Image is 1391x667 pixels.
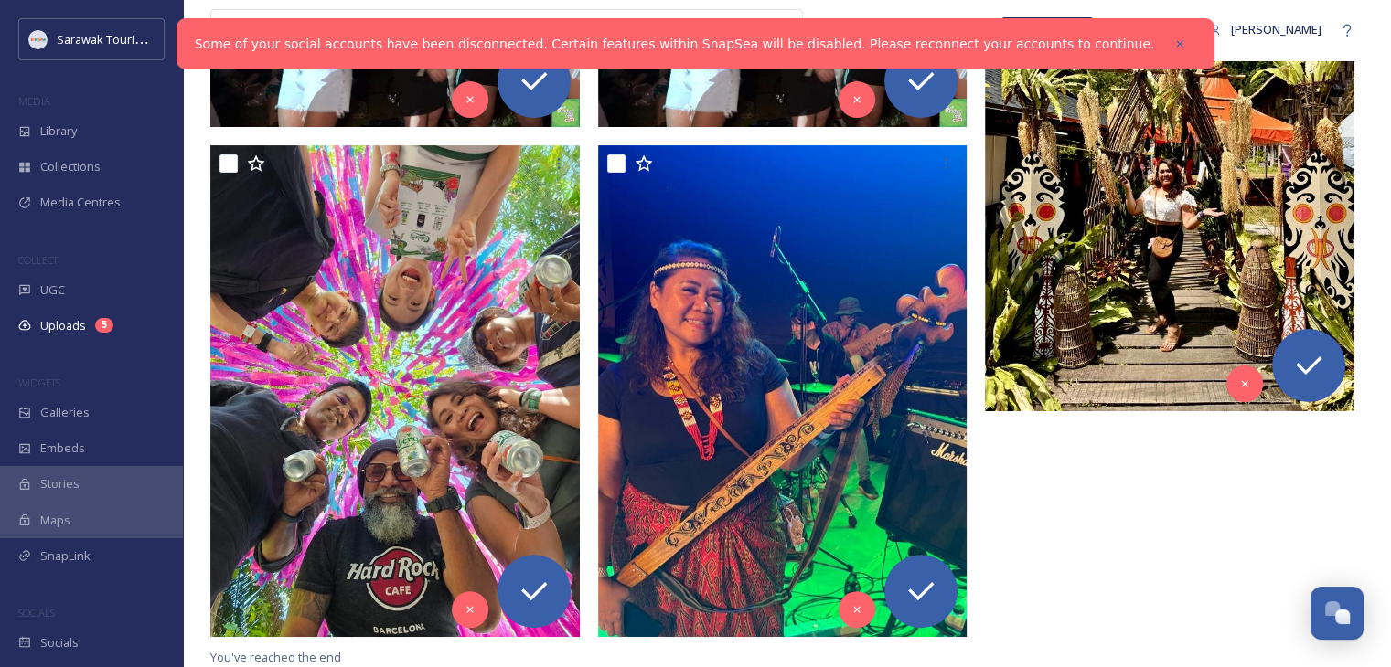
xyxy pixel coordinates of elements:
span: WIDGETS [18,376,60,389]
input: Search your library [253,10,653,50]
div: 5 [95,318,113,333]
span: [PERSON_NAME] [1231,21,1321,37]
a: [PERSON_NAME] [1201,12,1331,48]
span: Media Centres [40,194,121,211]
button: Open Chat [1311,587,1364,640]
span: Sarawak Tourism Board [57,30,187,48]
span: Embeds [40,439,85,457]
a: View all files [686,12,793,48]
span: SnapLink [40,547,91,565]
span: Stories [40,475,80,492]
img: ext_1749638445.247364_veronsuber@gmail.com-116f5dcd-2625-4043-96e5-6a39cadc8f03.jpeg [210,145,580,637]
span: Library [40,122,77,140]
span: MEDIA [18,94,50,108]
span: UGC [40,281,65,299]
img: ext_1749638444.953334_veronsuber@gmail.com-95959ea4-c366-4993-8728-ce493fef6a22.jpeg [598,145,968,637]
span: Uploads [40,317,86,334]
a: What's New [1001,17,1093,43]
a: Some of your social accounts have been disconnected. Certain features within SnapSea will be disa... [195,35,1155,54]
span: Maps [40,512,70,529]
span: Socials [40,634,79,651]
span: Galleries [40,404,90,421]
span: COLLECT [18,253,58,267]
span: You've reached the end [210,649,341,665]
span: Collections [40,158,101,175]
img: new%20smtd%20transparent%202%20copy%404x.png [29,30,48,48]
span: SOCIALS [18,606,55,619]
